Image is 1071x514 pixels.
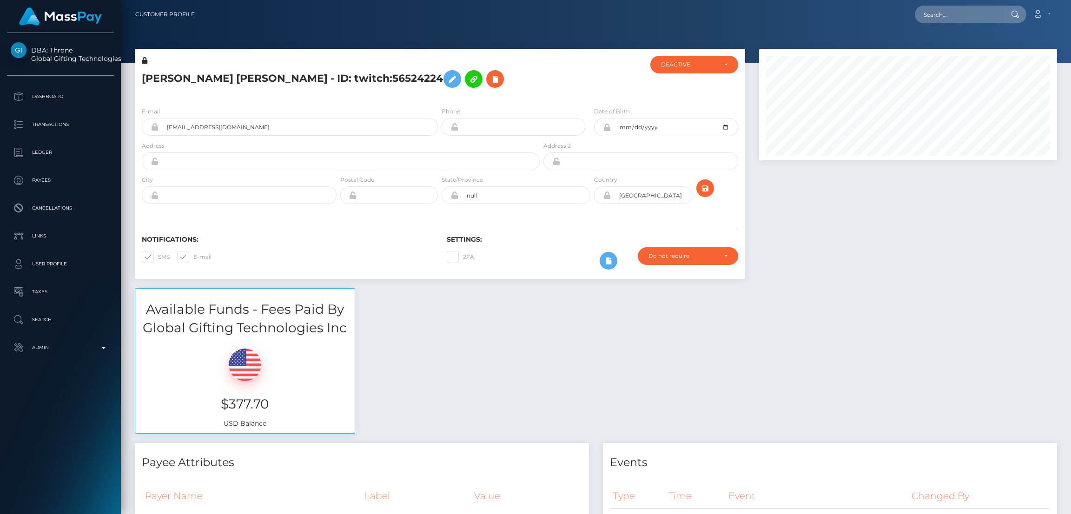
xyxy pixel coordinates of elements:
a: Dashboard [7,85,114,108]
h4: Payee Attributes [142,455,582,471]
p: Dashboard [11,90,110,104]
label: Postal Code [340,176,374,184]
p: Ledger [11,145,110,159]
a: Links [7,224,114,248]
h5: [PERSON_NAME] [PERSON_NAME] - ID: twitch:56524224 [142,66,535,92]
h6: Notifications: [142,236,433,244]
p: Admin [11,341,110,355]
button: DEACTIVE [650,56,738,73]
p: Payees [11,173,110,187]
label: Country [594,176,617,184]
th: Changed By [908,483,1050,509]
p: Links [11,229,110,243]
div: USD Balance [135,337,355,433]
label: Phone [442,107,460,116]
th: Value [471,483,582,508]
p: Transactions [11,118,110,132]
h4: Events [610,455,1050,471]
button: Do not require [638,247,738,265]
label: State/Province [442,176,483,184]
div: DEACTIVE [661,61,717,68]
a: Transactions [7,113,114,136]
img: Global Gifting Technologies Inc [11,42,26,58]
a: Customer Profile [135,5,195,24]
h6: Settings: [447,236,738,244]
label: 2FA [447,251,474,263]
img: USD.png [229,349,261,381]
p: User Profile [11,257,110,271]
th: Type [610,483,665,509]
span: DBA: Throne Global Gifting Technologies Inc [7,46,114,63]
h3: Available Funds - Fees Paid By Global Gifting Technologies Inc [135,300,355,336]
th: Payer Name [142,483,361,508]
a: User Profile [7,252,114,276]
label: City [142,176,153,184]
a: Cancellations [7,197,114,220]
p: Taxes [11,285,110,299]
a: Admin [7,336,114,359]
input: Search... [915,6,1002,23]
th: Event [725,483,908,509]
label: Date of Birth [594,107,630,116]
h3: $377.70 [142,395,348,413]
p: Cancellations [11,201,110,215]
a: Taxes [7,280,114,303]
p: Search [11,313,110,327]
label: Address [142,142,165,150]
label: Address 2 [543,142,571,150]
label: E-mail [177,251,212,263]
a: Payees [7,169,114,192]
th: Time [665,483,725,509]
th: Label [361,483,471,508]
a: Ledger [7,141,114,164]
div: Do not require [648,252,717,260]
label: E-mail [142,107,160,116]
a: Search [7,308,114,331]
img: MassPay Logo [19,7,102,26]
label: SMS [142,251,170,263]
